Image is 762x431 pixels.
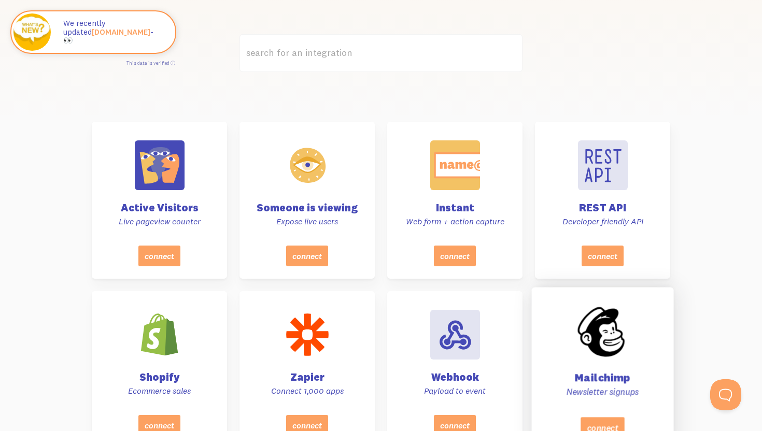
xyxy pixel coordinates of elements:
[387,122,523,279] a: Instant Web form + action capture connect
[92,122,227,279] a: Active Visitors Live pageview counter connect
[582,246,624,266] button: connect
[126,60,175,66] a: This data is verified ⓘ
[400,385,510,396] p: Payload to event
[535,122,670,279] a: REST API Developer friendly API connect
[138,246,180,266] button: connect
[92,27,150,37] a: [DOMAIN_NAME]
[710,379,741,410] iframe: Help Scout Beacon - Open
[400,216,510,227] p: Web form + action capture
[434,246,476,266] button: connect
[104,372,215,382] h4: Shopify
[104,385,215,396] p: Ecommerce sales
[547,203,658,213] h4: REST API
[252,385,362,396] p: Connect 1,000 apps
[547,216,658,227] p: Developer friendly API
[239,34,523,72] label: search for an integration
[252,203,362,213] h4: Someone is viewing
[545,372,661,383] h4: Mailchimp
[239,122,375,279] a: Someone is viewing Expose live users connect
[400,372,510,382] h4: Webhook
[63,19,165,45] p: We recently updated - 👀
[13,13,51,51] img: Fomo
[286,246,328,266] button: connect
[545,386,661,397] p: Newsletter signups
[400,203,510,213] h4: Instant
[104,203,215,213] h4: Active Visitors
[104,216,215,227] p: Live pageview counter
[252,216,362,227] p: Expose live users
[252,372,362,382] h4: Zapier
